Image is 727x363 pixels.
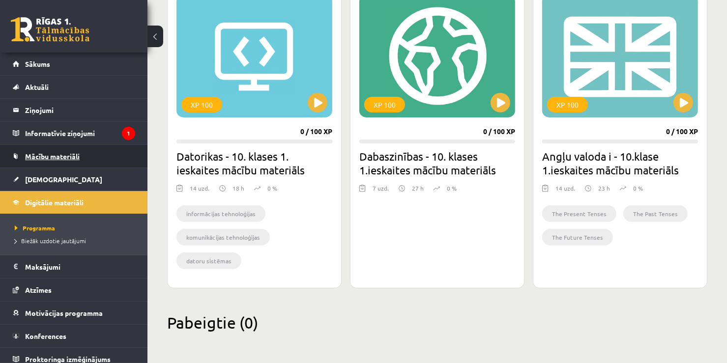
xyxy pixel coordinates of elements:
[13,76,135,98] a: Aktuāli
[190,184,209,198] div: 14 uzd.
[623,205,688,222] li: The Past Tenses
[359,149,515,177] h2: Dabaszinības - 10. klases 1.ieskaites mācību materiāls
[13,191,135,214] a: Digitālie materiāli
[25,308,103,317] span: Motivācijas programma
[25,99,135,121] legend: Ziņojumi
[555,184,575,198] div: 14 uzd.
[13,255,135,278] a: Maksājumi
[13,302,135,324] a: Motivācijas programma
[364,97,405,112] div: XP 100
[25,198,84,207] span: Digitālie materiāli
[25,175,102,184] span: [DEMOGRAPHIC_DATA]
[122,127,135,140] i: 1
[13,145,135,168] a: Mācību materiāli
[15,236,138,245] a: Biežāk uzdotie jautājumi
[25,59,50,68] span: Sākums
[542,229,613,246] li: The Future Tenses
[542,205,616,222] li: The Present Tenses
[13,53,135,75] a: Sākums
[15,237,86,245] span: Biežāk uzdotie jautājumi
[13,279,135,301] a: Atzīmes
[25,122,135,144] legend: Informatīvie ziņojumi
[233,184,244,193] p: 18 h
[25,285,52,294] span: Atzīmes
[13,99,135,121] a: Ziņojumi
[547,97,588,112] div: XP 100
[13,122,135,144] a: Informatīvie ziņojumi1
[25,83,49,91] span: Aktuāli
[25,152,80,161] span: Mācību materiāli
[267,184,277,193] p: 0 %
[598,184,610,193] p: 23 h
[447,184,457,193] p: 0 %
[25,255,135,278] legend: Maksājumi
[176,149,332,177] h2: Datorikas - 10. klases 1. ieskaites mācību materiāls
[13,325,135,347] a: Konferences
[176,252,241,269] li: datoru sistēmas
[15,224,55,232] span: Programma
[176,229,270,246] li: komunikācijas tehnoloģijas
[176,205,265,222] li: informācijas tehnoloģijas
[25,332,66,340] span: Konferences
[13,168,135,191] a: [DEMOGRAPHIC_DATA]
[373,184,389,198] div: 7 uzd.
[633,184,643,193] p: 0 %
[181,97,222,112] div: XP 100
[15,223,138,232] a: Programma
[542,149,698,177] h2: Angļu valoda i - 10.klase 1.ieskaites mācību materiāls
[412,184,424,193] p: 27 h
[11,17,89,42] a: Rīgas 1. Tālmācības vidusskola
[167,313,707,332] h2: Pabeigtie (0)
